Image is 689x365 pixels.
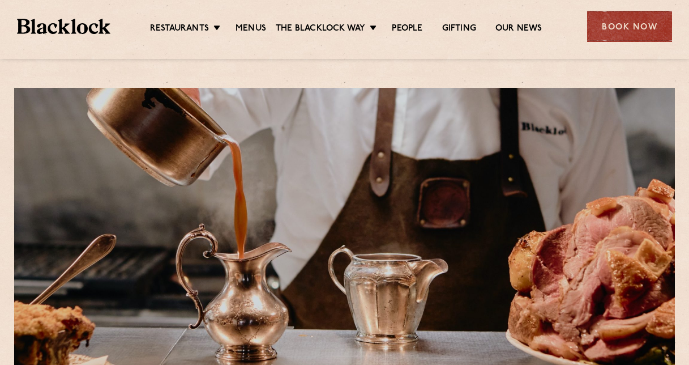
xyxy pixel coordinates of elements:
a: Restaurants [150,23,209,36]
a: People [392,23,422,36]
a: Gifting [442,23,476,36]
a: Our News [495,23,542,36]
a: Menus [236,23,266,36]
div: Book Now [587,11,672,42]
img: BL_Textured_Logo-footer-cropped.svg [17,19,110,35]
a: The Blacklock Way [276,23,365,36]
